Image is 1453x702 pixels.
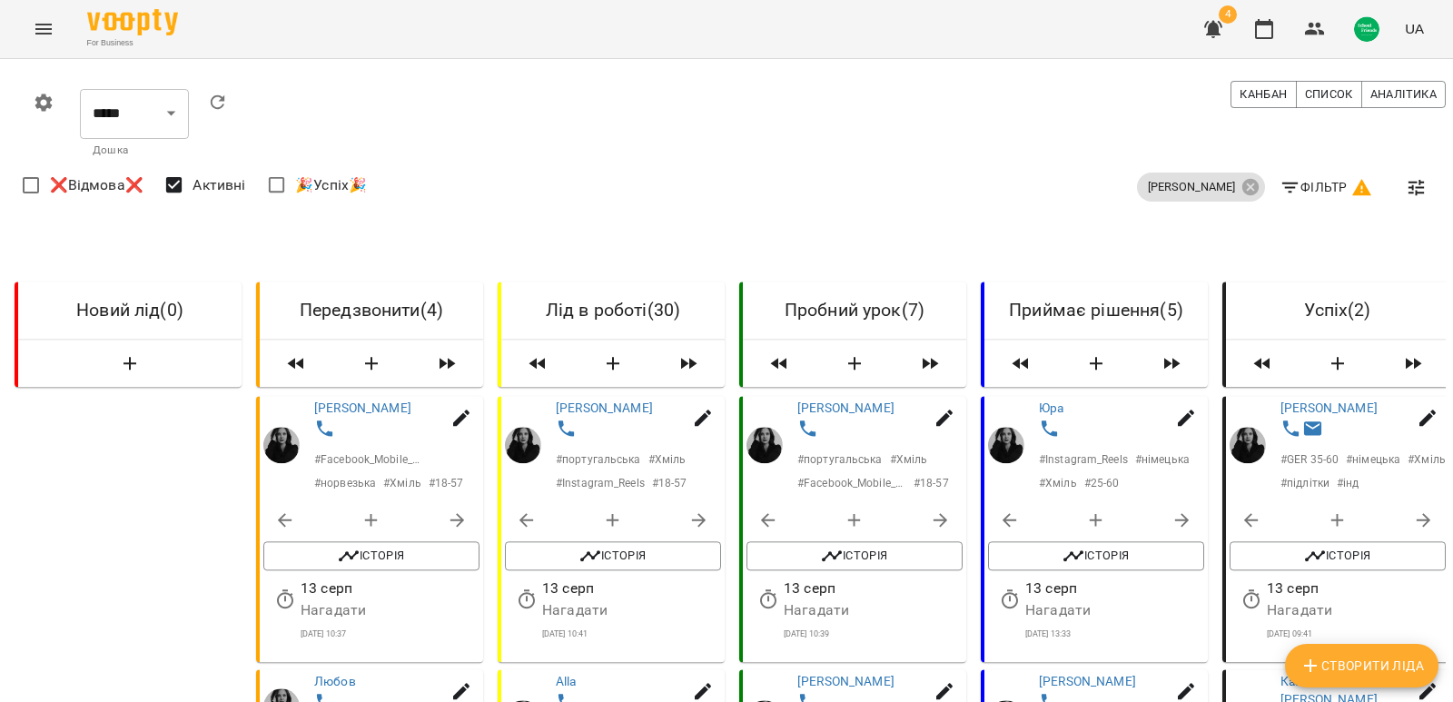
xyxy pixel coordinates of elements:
h6: Успіх ( 2 ) [1240,296,1435,324]
span: Історія [514,545,712,567]
span: 4 [1219,5,1237,24]
span: Фільтр [1280,176,1373,198]
span: Канбан [1240,84,1287,104]
p: # Хміль [890,451,928,468]
p: # підлітки [1280,475,1329,491]
span: Пересунути лідів з колонки [1142,347,1201,380]
span: Пересунути лідів з колонки [750,347,808,380]
p: # Instagram_Reels [556,475,645,491]
a: [PERSON_NAME] [314,400,411,415]
button: Канбан [1231,81,1296,108]
p: 13 серп [301,578,479,599]
span: ❌Відмова❌ [50,174,143,196]
p: [DATE] 09:41 [1267,628,1446,640]
p: # німецька [1135,451,1190,468]
a: [PERSON_NAME] [797,400,895,415]
button: Створити Ліда [574,347,652,380]
button: Створити Ліда [25,347,234,380]
p: Нагадати [301,599,479,621]
h6: Передзвонити ( 4 ) [274,296,469,324]
p: 13 серп [1267,578,1446,599]
p: # 18-57 [429,475,464,491]
button: Створити Ліда [1299,347,1377,380]
p: [DATE] 10:37 [301,628,479,640]
p: [DATE] 10:39 [784,628,963,640]
a: [PERSON_NAME] [556,400,653,415]
button: Аналітика [1361,81,1446,108]
a: Alla [556,674,577,688]
a: Любов [314,674,356,688]
span: Створити Ліда [1300,655,1424,677]
p: # Хміль [648,451,687,468]
p: # норвезька [314,475,376,491]
button: Створити Ліда [332,347,410,380]
span: Пересунути лідів з колонки [509,347,567,380]
span: Пересунути лідів з колонки [418,347,476,380]
p: # німецька [1346,451,1400,468]
span: Історія [272,545,470,567]
span: Пересунути лідів з колонки [1233,347,1291,380]
img: Вікторія Хміль [746,427,783,463]
p: # Instagram_Reels [1039,451,1128,468]
button: Створити Ліда [1057,347,1135,380]
span: UA [1405,19,1424,38]
p: # Хміль [383,475,421,491]
div: [PERSON_NAME] [1137,173,1265,202]
button: Фільтр [1272,171,1380,203]
a: Юра [1039,400,1063,415]
p: Нагадати [1267,599,1446,621]
p: # GER 35-60 [1280,451,1339,468]
p: 13 серп [542,578,721,599]
a: [PERSON_NAME] [1039,674,1136,688]
button: Історія [1230,541,1446,570]
a: Вікторія Хміль [505,427,541,463]
button: Список [1296,81,1362,108]
span: 🎉Успіх🎉 [295,174,367,196]
span: Список [1305,84,1353,104]
p: [DATE] 10:41 [542,628,721,640]
p: # Хміль [1408,451,1446,468]
button: Історія [505,541,721,570]
p: Нагадати [784,599,963,621]
p: 13 серп [784,578,963,599]
span: For Business [87,37,178,49]
p: # португальська [797,451,883,468]
p: Нагадати [1025,599,1204,621]
h6: Приймає рішення ( 5 ) [999,296,1193,324]
a: [PERSON_NAME] [1280,400,1378,415]
p: # інд [1337,475,1359,491]
img: Voopty Logo [87,9,178,35]
p: 13 серп [1025,578,1204,599]
span: Історія [756,545,954,567]
button: Menu [22,7,65,51]
span: Історія [997,545,1195,567]
span: Пересунути лідів з колонки [1384,347,1442,380]
h6: Лід в роботі ( 30 ) [516,296,710,324]
p: # португальська [556,451,641,468]
a: [PERSON_NAME] [797,674,895,688]
span: Пересунути лідів з колонки [992,347,1050,380]
img: Вікторія Хміль [1230,427,1266,463]
span: Аналітика [1370,84,1437,104]
p: [DATE] 13:33 [1025,628,1204,640]
img: Вікторія Хміль [988,427,1024,463]
span: [PERSON_NAME] [1137,179,1246,195]
p: # 18-57 [652,475,687,491]
span: Активні [193,174,245,196]
h6: Пробний урок ( 7 ) [757,296,952,324]
button: Історія [746,541,963,570]
a: Вікторія Хміль [263,427,300,463]
p: # 18-57 [914,475,949,491]
p: # Facebook_Mobile_Reels [797,475,906,491]
span: Пересунути лідів з колонки [659,347,717,380]
p: # 25-60 [1084,475,1120,491]
button: Створити Ліда [1285,644,1438,687]
p: # Facebook_Mobile_Reels [314,451,423,468]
